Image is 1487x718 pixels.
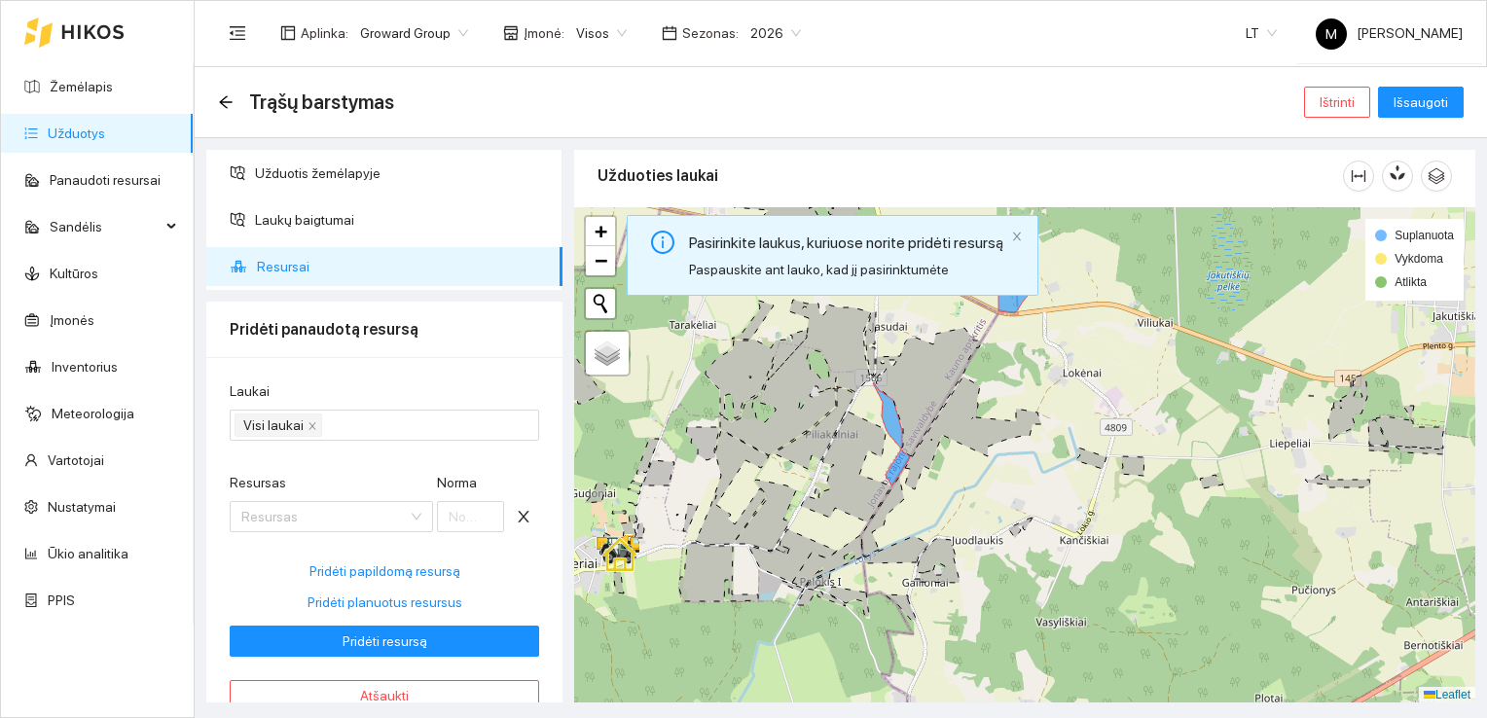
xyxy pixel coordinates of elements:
a: Ūkio analitika [48,546,128,561]
input: Resursas [241,502,408,531]
span: Laukų baigtumai [255,200,547,239]
a: Užduotys [48,126,105,141]
button: column-width [1343,161,1374,192]
label: Resursas [230,473,286,493]
span: Vykdoma [1395,252,1443,266]
a: Įmonės [50,312,94,328]
span: close [509,509,538,524]
span: column-width [1344,168,1373,184]
span: Pridėti resursą [343,630,427,652]
span: + [595,219,607,243]
span: 2026 [750,18,801,48]
span: Atlikta [1395,275,1427,289]
span: close [1011,231,1023,242]
div: Užduoties laukai [598,148,1343,203]
span: info-circle [651,231,674,254]
a: Meteorologija [52,406,134,421]
a: Panaudoti resursai [50,172,161,188]
button: Išsaugoti [1378,87,1464,118]
span: Įmonė : [524,22,564,44]
span: [PERSON_NAME] [1316,25,1463,41]
label: Norma [437,473,477,493]
span: Pridėti planuotus resursus [308,592,462,613]
a: Layers [586,332,629,375]
button: Pridėti papildomą resursą [230,556,539,587]
span: calendar [662,25,677,41]
a: Inventorius [52,359,118,375]
button: close [508,501,539,532]
span: Išsaugoti [1394,91,1448,113]
span: shop [503,25,519,41]
button: menu-fold [218,14,257,53]
label: Laukai [230,381,270,402]
span: − [595,248,607,272]
button: close [1011,231,1023,243]
button: Pridėti planuotus resursus [230,587,539,618]
a: Leaflet [1424,688,1470,701]
input: Norma [437,501,505,532]
button: Initiate a new search [586,289,615,318]
span: Visi laukai [235,413,322,437]
span: Užduotis žemėlapyje [255,154,547,193]
div: Pasirinkite laukus, kuriuose norite pridėti resursą [689,231,1003,255]
span: menu-fold [229,24,246,42]
span: Pridėti papildomą resursą [309,560,460,582]
span: layout [280,25,296,41]
span: LT [1246,18,1277,48]
a: PPIS [48,592,75,608]
span: arrow-left [218,94,234,110]
a: Zoom out [586,246,615,275]
a: Nustatymai [48,499,116,515]
span: Trąšų barstymas [249,87,394,118]
span: Sezonas : [682,22,739,44]
span: Visos [576,18,627,48]
span: Ištrinti [1320,91,1355,113]
div: Pridėti panaudotą resursą [230,302,539,357]
button: Atšaukti [230,680,539,711]
a: Kultūros [50,266,98,281]
span: Atšaukti [360,685,409,706]
button: Ištrinti [1304,87,1370,118]
a: Zoom in [586,217,615,246]
span: Sandėlis [50,207,161,246]
div: Atgal [218,94,234,111]
div: Paspauskite ant lauko, kad jį pasirinktumėte [689,259,1003,280]
span: close [308,421,317,432]
span: Visi laukai [243,414,304,436]
span: M [1325,18,1337,50]
span: Resursai [257,247,547,286]
span: Aplinka : [301,22,348,44]
a: Žemėlapis [50,79,113,94]
button: Pridėti resursą [230,626,539,657]
a: Vartotojai [48,452,104,468]
span: Groward Group [360,18,468,48]
span: Suplanuota [1395,229,1454,242]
